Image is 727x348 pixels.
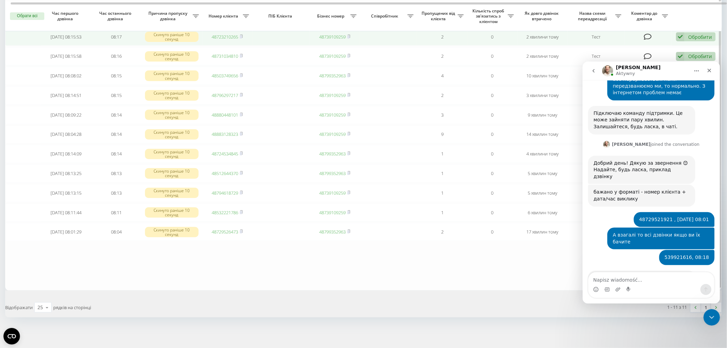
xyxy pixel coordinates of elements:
[319,229,346,235] a: 48799352963
[517,106,568,124] td: 9 хвилин тому
[467,145,517,163] td: 0
[145,149,199,159] div: Скинуто раніше 10 секунд
[41,47,91,65] td: [DATE] 08:15:58
[212,112,238,118] a: 48880448101
[417,204,467,222] td: 1
[91,106,141,124] td: 08:14
[568,106,625,124] td: Тест
[417,184,467,202] td: 1
[91,164,141,183] td: 08:13
[145,207,199,218] div: Скинуто раніше 10 секунд
[517,204,568,222] td: 6 хвилин тому
[145,129,199,140] div: Скинуто раніше 10 секунд
[467,223,517,241] td: 0
[319,131,346,137] a: 48739109259
[6,211,132,222] textarea: Napisz wiadomość...
[467,184,517,202] td: 0
[568,223,625,241] td: Тест
[118,222,129,233] button: Wyślij wiadomość…
[704,309,720,326] iframe: Intercom live chat
[568,126,625,144] td: Тест
[517,47,568,65] td: 2 хвилини тому
[467,28,517,46] td: 0
[417,223,467,241] td: 2
[212,34,238,40] a: 48723210265
[44,225,49,231] button: Start recording
[212,190,238,196] a: 48794618729
[517,184,568,202] td: 5 хвилин тому
[145,11,192,21] span: Причина пропуску дзвінка
[571,11,615,21] span: Назва схеми переадресації
[363,13,408,19] span: Співробітник
[22,225,27,231] button: Selektor plików GIF
[41,67,91,85] td: [DATE] 08:08:02
[145,70,199,81] div: Скинуто раніше 10 секунд
[467,106,517,124] td: 0
[467,126,517,144] td: 0
[417,47,467,65] td: 2
[701,303,711,312] a: 1
[41,126,91,144] td: [DATE] 08:04:28
[467,164,517,183] td: 0
[145,168,199,178] div: Скинуто раніше 10 секунд
[212,92,238,98] a: 48796297217
[41,184,91,202] td: [DATE] 08:13:15
[417,145,467,163] td: 1
[471,8,508,24] span: Кількість спроб зв'язатись з клієнтом
[91,204,141,222] td: 08:11
[212,73,238,79] a: 48503749656
[517,67,568,85] td: 10 хвилин тому
[568,47,625,65] td: Тест
[467,86,517,105] td: 0
[91,126,141,144] td: 08:14
[145,188,199,198] div: Скинуто раніше 10 секунд
[41,164,91,183] td: [DATE] 08:13:25
[319,112,346,118] a: 48739109259
[145,90,199,100] div: Скинуто раніше 10 секунд
[319,53,346,59] a: 48739109259
[10,12,44,20] button: Обрати всі
[421,11,458,21] span: Пропущених від клієнта
[91,223,141,241] td: 08:04
[212,131,238,137] a: 48883128323
[467,204,517,222] td: 0
[313,13,350,19] span: Бізнес номер
[53,304,91,311] span: рядків на сторінці
[11,225,16,231] button: Selektor emotek
[97,11,136,21] span: Час останнього дзвінка
[517,126,568,144] td: 14 хвилин тому
[41,106,91,124] td: [DATE] 08:09:22
[41,28,91,46] td: [DATE] 08:15:53
[5,209,113,231] div: Дякую. Відпишусь вам після перевірки, залишайтесь на зв'язку
[319,73,346,79] a: 48799352963
[206,13,243,19] span: Номер клієнта
[319,190,346,196] a: 48739109259
[568,184,625,202] td: Тест
[41,145,91,163] td: [DATE] 08:14:09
